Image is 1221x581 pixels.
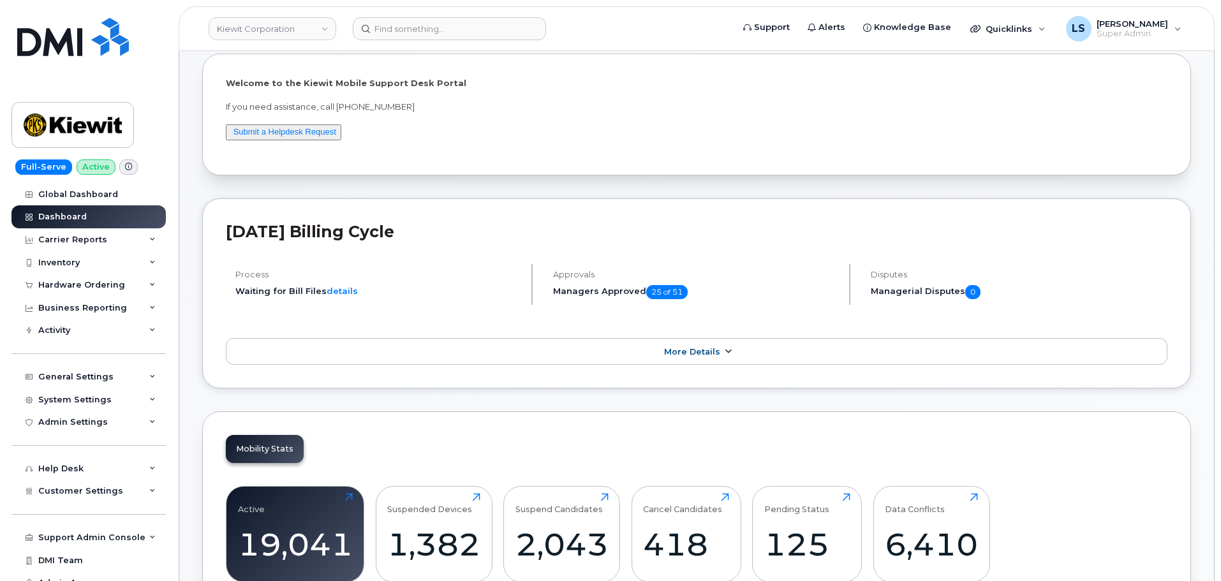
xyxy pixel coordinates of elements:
[238,493,353,575] a: Active19,041
[515,493,603,514] div: Suspend Candidates
[764,526,850,563] div: 125
[226,124,341,140] button: Submit a Helpdesk Request
[327,286,358,296] a: details
[874,21,951,34] span: Knowledge Base
[1097,18,1168,29] span: [PERSON_NAME]
[885,493,945,514] div: Data Conflicts
[646,285,688,299] span: 25 of 51
[1072,21,1085,36] span: LS
[871,285,1167,299] h5: Managerial Disputes
[387,493,480,575] a: Suspended Devices1,382
[764,493,850,575] a: Pending Status125
[235,285,521,297] li: Waiting for Bill Files
[553,270,838,279] h4: Approvals
[818,21,845,34] span: Alerts
[643,493,722,514] div: Cancel Candidates
[238,526,353,563] div: 19,041
[387,526,480,563] div: 1,382
[1165,526,1211,571] iframe: Messenger Launcher
[643,493,729,575] a: Cancel Candidates418
[515,526,609,563] div: 2,043
[885,493,978,575] a: Data Conflicts6,410
[799,15,854,40] a: Alerts
[553,285,838,299] h5: Managers Approved
[961,16,1054,41] div: Quicklinks
[986,24,1032,34] span: Quicklinks
[226,77,1167,89] p: Welcome to the Kiewit Mobile Support Desk Portal
[1097,29,1168,39] span: Super Admin
[209,17,336,40] a: Kiewit Corporation
[238,493,265,514] div: Active
[235,270,521,279] h4: Process
[233,127,336,136] a: Submit a Helpdesk Request
[871,270,1167,279] h4: Disputes
[885,526,978,563] div: 6,410
[965,285,981,299] span: 0
[226,101,1167,113] p: If you need assistance, call [PHONE_NUMBER]
[353,17,546,40] input: Find something...
[226,222,1167,241] h2: [DATE] Billing Cycle
[515,493,609,575] a: Suspend Candidates2,043
[387,493,472,514] div: Suspended Devices
[664,347,720,357] span: More Details
[1057,16,1190,41] div: Luke Schroeder
[764,493,829,514] div: Pending Status
[643,526,729,563] div: 418
[754,21,790,34] span: Support
[854,15,960,40] a: Knowledge Base
[734,15,799,40] a: Support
